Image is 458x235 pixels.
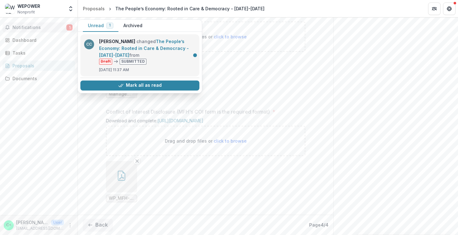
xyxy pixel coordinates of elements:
p: [EMAIL_ADDRESS][DOMAIN_NAME] [16,226,64,231]
button: Unread [83,20,118,32]
p: changed from [99,38,196,65]
div: Documents [12,75,70,82]
div: The People’s Economy: Rooted in Care & Democracy - [DATE]-[DATE] [115,5,265,12]
span: Management Report - WePower ([DATE]) (1).pdf [109,91,134,97]
button: Open entity switcher [66,2,75,15]
p: [PERSON_NAME] <[PERSON_NAME][EMAIL_ADDRESS][DOMAIN_NAME]> [16,219,49,226]
button: Remove File [133,157,141,165]
button: Notifications1 [2,22,75,32]
div: WEPOWER [17,3,40,9]
nav: breadcrumb [80,4,267,13]
div: Proposals [83,5,105,12]
span: WP_MFH-COI-Disclosure-Grant.pdf [109,196,134,201]
div: Download and complete: [106,118,305,126]
span: Notifications [12,25,66,30]
p: Page 4 / 4 [309,222,328,228]
div: Proposals [12,62,70,69]
span: 1 [109,23,111,27]
img: WEPOWER [5,4,15,14]
div: Tasks [12,50,70,56]
p: Conflict of Interest Disclosure (MFH's COI form is the required format) [106,108,270,115]
a: Documents [2,73,75,84]
span: click to browse [214,34,247,39]
button: Mark all as read [80,81,199,91]
span: click to browse [214,138,247,144]
a: Dashboard [2,35,75,45]
a: The People’s Economy: Rooted in Care & Democracy - [DATE]-[DATE] [99,39,189,58]
div: Dashboard [12,37,70,43]
button: Partners [428,2,441,15]
span: 1 [66,24,73,31]
a: Proposals [80,4,107,13]
a: [URL][DOMAIN_NAME] [157,118,203,123]
button: Back [83,219,113,231]
p: User [51,220,64,225]
div: Remove FileWP_MFH-COI-Disclosure-Grant.pdf [106,161,137,202]
a: Tasks [2,48,75,58]
p: Drag and drop files or [165,33,247,40]
button: Get Help [443,2,456,15]
span: Nonprofit [17,9,35,15]
div: Charli Cooksey <charli@wepowerstl.org> [6,223,12,227]
p: Drag and drop files or [165,138,247,144]
button: Archived [118,20,147,32]
a: Proposals [2,61,75,71]
button: More [66,222,74,229]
